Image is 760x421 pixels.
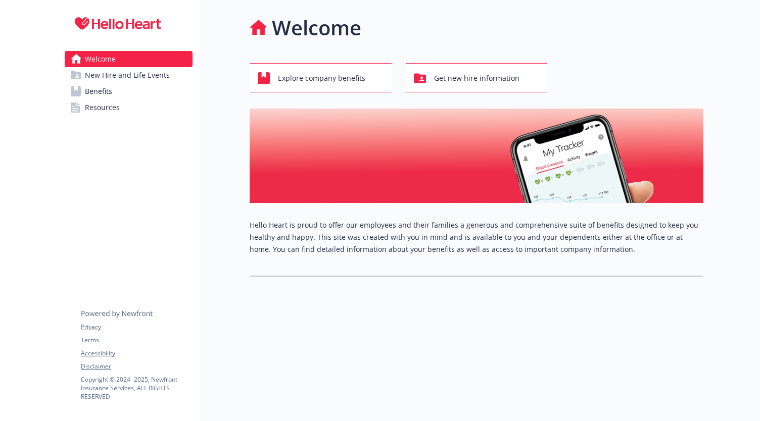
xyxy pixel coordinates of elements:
a: Resources [65,99,193,116]
span: Benefits [85,83,112,99]
img: overview page banner [250,109,703,203]
button: Explore company benefits [250,63,392,92]
p: Hello Heart is proud to offer our employees and their families a generous and comprehensive suite... [250,219,703,255]
span: Explore company benefits [278,69,365,88]
button: Get new hire information [406,63,548,92]
h1: Welcome [272,13,361,43]
a: Welcome [65,51,193,67]
a: Accessibility [81,349,192,358]
p: Copyright © 2024 - 2025 , Newfront Insurance Services, ALL RIGHTS RESERVED [81,375,192,401]
span: Welcome [85,51,116,67]
a: Benefits [65,83,193,99]
span: New Hire and Life Events [85,67,170,83]
a: Disclaimer [81,362,192,371]
a: New Hire and Life Events [65,67,193,83]
a: Terms [81,336,192,345]
span: Resources [85,99,120,116]
span: Get new hire information [434,69,519,88]
a: Privacy [81,323,192,332]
